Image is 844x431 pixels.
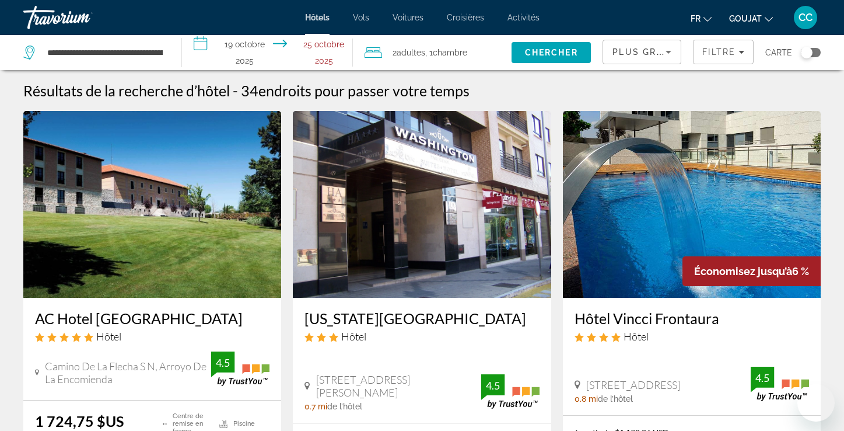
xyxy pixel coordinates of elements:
input: Rechercher une destination hôtelière [46,44,164,61]
font: , 1 [425,48,433,57]
span: [STREET_ADDRESS][PERSON_NAME] [316,373,481,399]
a: Croisières [447,13,484,22]
span: Adultes [397,48,425,57]
img: Washington Parquesol Suites & Hôtel [293,111,551,298]
div: 4.5 [481,378,505,392]
span: Hôtel [341,330,366,343]
a: Hôtel Vincci Frontaura [575,310,809,327]
img: Hôtel Vincci Frontaura [563,111,821,298]
a: Voitures [393,13,423,22]
div: 4.5 [211,356,234,370]
a: [US_STATE][GEOGRAPHIC_DATA] [304,310,539,327]
a: Hôtels [305,13,330,22]
button: Rechercher [512,42,591,63]
button: Changer de devise [729,10,773,27]
div: Hôtel 3 étoiles [304,330,539,343]
div: Hôtel 5 étoiles [35,330,269,343]
mat-select: Trier par [612,45,671,59]
img: Badge d’évaluation client TrustYou [211,352,269,386]
h2: 34 [241,82,470,99]
span: Hôtel [624,330,649,343]
span: 0.7 mi [304,402,327,411]
span: CC [799,12,813,23]
span: Économisez jusqu’à [694,265,792,277]
a: Travorium [23,2,140,33]
button: Sélectionnez la date d’arrivée et de départ [182,35,352,70]
span: Fr [691,14,701,23]
span: Hôtel [96,330,121,343]
h1: Résultats de la recherche d’hôtel [23,82,230,99]
button: Menu utilisateur [790,5,821,30]
span: Chercher [525,48,578,57]
span: de l’hôtel [598,394,633,404]
span: Carte [765,44,792,61]
span: de l’hôtel [327,402,362,411]
span: Chambre [433,48,467,57]
a: AC Hotel [GEOGRAPHIC_DATA] [35,310,269,327]
button: Voyageurs : 2 adultes, 0 enfants [353,35,512,70]
img: AC Hotel Palacio de Santa Ana by Marriott [23,111,281,298]
font: 2 [393,48,397,57]
ins: 1 724,75 $US [35,412,124,430]
span: endroits pour passer votre temps [258,82,470,99]
button: Changer la langue [691,10,712,27]
div: 4.5 [751,371,774,385]
a: Vols [353,13,369,22]
a: Activités [507,13,540,22]
button: Basculer la carte [792,47,821,58]
span: 0.8 mi [575,394,598,404]
span: [STREET_ADDRESS] [586,378,680,391]
div: Hôtel 4 étoiles [575,330,809,343]
span: Camino De La Flecha S N, Arroyo De La Encomienda [45,360,211,385]
iframe: Bouton de lancement de la fenêtre de messagerie [797,384,835,422]
img: Badge d’évaluation client TrustYou [751,367,809,401]
span: Filtre [702,47,736,57]
button: Filtres [693,40,754,64]
font: Piscine [233,420,255,427]
span: Plus grandes économies [612,47,752,57]
span: - [233,82,238,99]
img: Badge d’évaluation client TrustYou [481,374,540,409]
div: 6 % [682,256,821,286]
span: GOUJAT [729,14,762,23]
